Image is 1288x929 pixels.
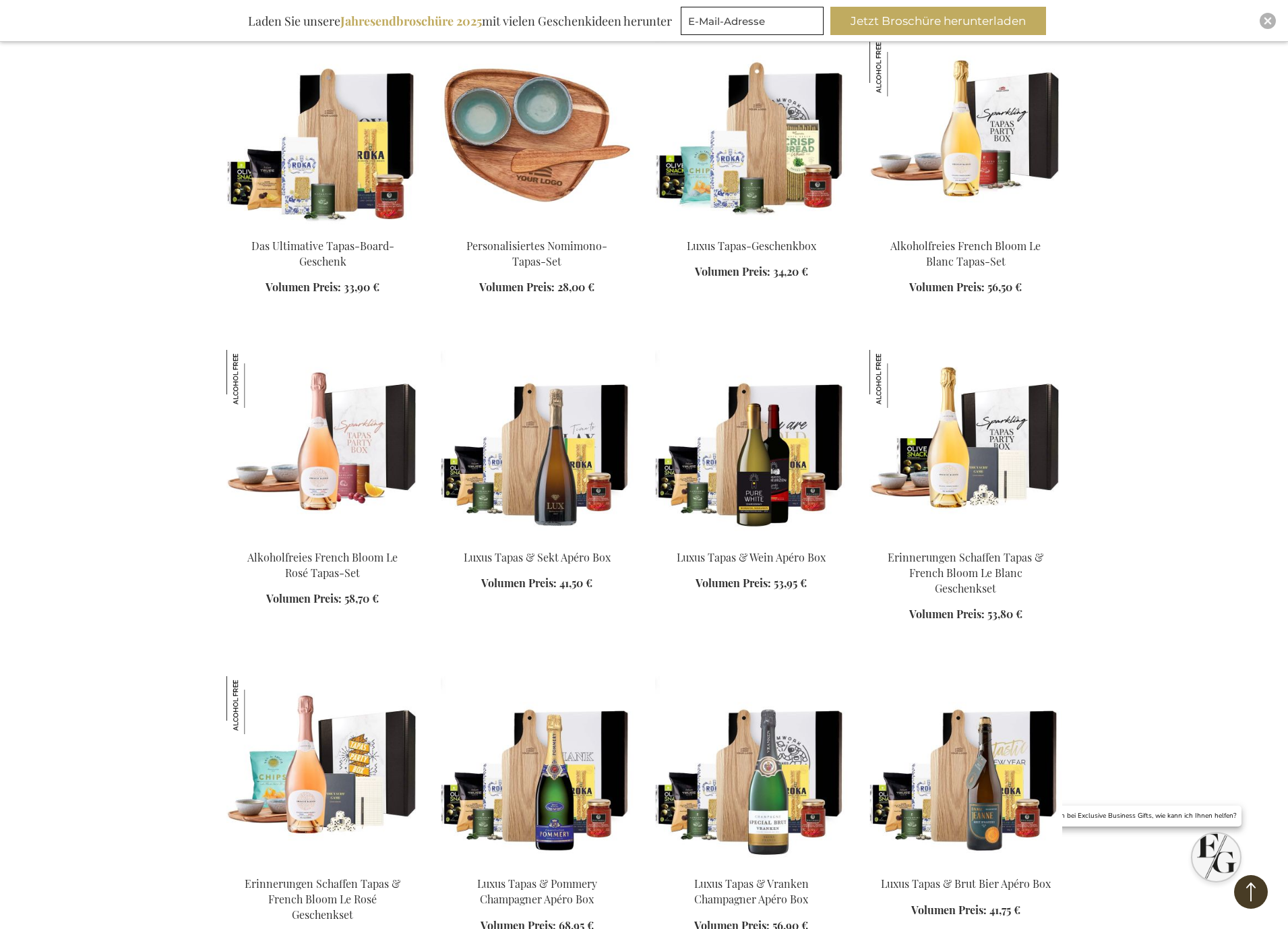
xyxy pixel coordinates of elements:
img: Luxury Tapas & Pommery Champagne Apéro Box [441,676,634,865]
a: Luxury Tapas & Vranken Champagne Apéro Box [655,860,848,872]
img: Creating Memories Tapas & French Bloom Le Blanc Gift Set [869,350,1062,539]
img: Luxury Tapas & Brut Beer Apéro Box [869,676,1062,865]
img: Non-Alcholic French Bloom Sparkling Le Rose Tapas Set [226,350,419,539]
a: Non-Alcholic French Bloom Sparkling Le Rose Tapas Set Alkoholfreies French Bloom Le Rosé Tapas-Set [226,533,419,546]
a: Luxury Tapas Gift Box [655,222,848,235]
button: Jetzt Broschüre herunterladen [830,7,1046,35]
a: Volumen Preis: 56,50 € [909,280,1022,295]
a: Volumen Preis: 41,75 € [911,903,1020,918]
img: Alkoholfreies French Bloom Le Rosé Tapas-Set [226,350,284,408]
span: Volumen Preis: [909,607,985,621]
img: Luxury Tapas & Wine Apéro Box [655,350,848,539]
a: Creating Memories Tapas & French Bloom Le Rosé Gift Set Erinnerungen Schaffen Tapas & French Bloo... [226,860,419,872]
span: Volumen Preis: [911,903,987,917]
form: marketing offers and promotions [681,7,828,39]
a: Luxus Tapas & Vranken Champagner Apéro Box [694,876,809,906]
b: Jahresendbroschüre 2025 [340,13,482,29]
span: Volumen Preis: [696,576,771,590]
a: Luxus Tapas & Sekt Apéro Box [464,550,611,564]
a: Non-Alcholic French Bloom Sparkling Le Blanc Tapas Set Alkoholfreies French Bloom Le Blanc Tapas-Set [869,222,1062,235]
a: Volumen Preis: 58,70 € [266,591,379,607]
span: 58,70 € [344,591,379,605]
a: Alkoholfreies French Bloom Le Blanc Tapas-Set [890,239,1041,268]
span: Volumen Preis: [909,280,985,294]
span: Volumen Preis: [481,576,557,590]
a: Luxury Tapas & Brut Beer Apéro Box [869,860,1062,872]
a: Alkoholfreies French Bloom Le Rosé Tapas-Set [247,550,398,580]
img: Erinnerungen Schaffen Tapas & French Bloom Le Blanc Geschenkset [869,350,927,408]
a: Volumen Preis: 28,00 € [479,280,594,295]
a: Luxus Tapas-Geschenkbox [687,239,816,253]
span: Volumen Preis: [266,591,342,605]
a: Personalisiertes Nomimono-Tapas-Set [466,239,607,268]
a: Volumen Preis: 53,80 € [909,607,1022,622]
div: Close [1260,13,1276,29]
div: Laden Sie unsere mit vielen Geschenkideen herunter [242,7,678,35]
img: Luxury Tapas & Bubbles Apéro Box [441,350,634,539]
a: Luxury Tapas & Pommery Champagne Apéro Box [441,860,634,872]
img: Creating Memories Tapas & French Bloom Le Rosé Gift Set [226,676,419,865]
span: 28,00 € [557,280,594,294]
span: 53,95 € [774,576,807,590]
a: Volumen Preis: 53,95 € [696,576,807,591]
span: Volumen Preis: [695,264,770,278]
span: 41,50 € [559,576,592,590]
img: Personalisiertes Nomimono-Tapas-Set [441,38,634,227]
img: Erinnerungen Schaffen Tapas & French Bloom Le Rosé Geschenkset [226,676,284,734]
span: 41,75 € [989,903,1020,917]
a: Luxury Tapas & Wine Apéro Box [655,533,848,546]
a: Luxus Tapas & Pommery Champagner Apéro Box [477,876,597,906]
a: Erinnerungen Schaffen Tapas & French Bloom Le Blanc Geschenkset [888,550,1043,595]
img: Close [1264,17,1272,25]
span: 56,50 € [987,280,1022,294]
a: Creating Memories Tapas & French Bloom Le Blanc Gift Set Erinnerungen Schaffen Tapas & French Blo... [869,533,1062,546]
span: Volumen Preis: [479,280,555,294]
a: Volumen Preis: 34,20 € [695,264,808,280]
span: 53,80 € [987,607,1022,621]
a: The Ultimate Tapas Board Gift [226,222,419,235]
input: E-Mail-Adresse [681,7,824,35]
a: Luxus Tapas & Brut Bier Apéro Box [881,876,1051,891]
a: Luxus Tapas & Wein Apéro Box [677,550,826,564]
img: Luxury Tapas & Vranken Champagne Apéro Box [655,676,848,865]
a: Erinnerungen Schaffen Tapas & French Bloom Le Rosé Geschenkset [245,876,400,922]
img: Alkoholfreies French Bloom Le Blanc Tapas-Set [869,38,927,96]
img: Luxury Tapas Gift Box [655,38,848,227]
a: Volumen Preis: 41,50 € [481,576,592,591]
img: Non-Alcholic French Bloom Sparkling Le Blanc Tapas Set [869,38,1062,227]
img: Das Ultimative Tapas-Board-Geschenk [226,38,419,227]
span: 34,20 € [773,264,808,278]
a: Personalisiertes Nomimono-Tapas-Set [441,222,634,235]
a: Luxury Tapas & Bubbles Apéro Box [441,533,634,546]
